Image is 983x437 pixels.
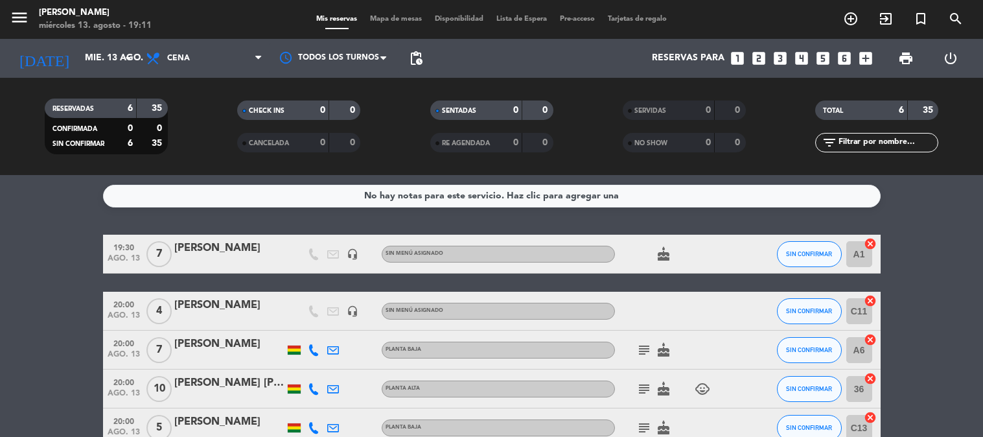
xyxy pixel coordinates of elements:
[490,16,553,23] span: Lista de Espera
[777,241,842,267] button: SIN CONFIRMAR
[52,126,97,132] span: CONFIRMADA
[167,54,190,63] span: Cena
[898,51,914,66] span: print
[146,376,172,402] span: 10
[347,248,358,260] i: headset_mic
[386,425,421,430] span: Planta baja
[442,140,490,147] span: RE AGENDADA
[695,381,710,397] i: child_care
[793,50,810,67] i: looks_4
[513,106,518,115] strong: 0
[128,139,133,148] strong: 6
[864,411,877,424] i: cancel
[108,335,140,350] span: 20:00
[706,106,711,115] strong: 0
[39,19,152,32] div: miércoles 13. agosto - 19:11
[386,251,443,256] span: Sin menú asignado
[634,140,667,147] span: NO SHOW
[777,337,842,363] button: SIN CONFIRMAR
[652,53,724,64] span: Reservas para
[364,16,428,23] span: Mapa de mesas
[656,342,671,358] i: cake
[10,8,29,27] i: menu
[634,108,666,114] span: SERVIDAS
[777,376,842,402] button: SIN CONFIRMAR
[108,350,140,365] span: ago. 13
[146,298,172,324] span: 4
[121,51,136,66] i: arrow_drop_down
[146,241,172,267] span: 7
[174,240,284,257] div: [PERSON_NAME]
[636,381,652,397] i: subject
[857,50,874,67] i: add_box
[864,333,877,346] i: cancel
[735,106,743,115] strong: 0
[174,375,284,392] div: [PERSON_NAME] [PERSON_NAME]
[442,108,476,114] span: SENTADAS
[706,138,711,147] strong: 0
[350,138,358,147] strong: 0
[656,381,671,397] i: cake
[249,140,289,147] span: CANCELADA
[864,294,877,307] i: cancel
[656,246,671,262] i: cake
[108,296,140,311] span: 20:00
[786,307,832,314] span: SIN CONFIRMAR
[174,414,284,431] div: [PERSON_NAME]
[108,311,140,326] span: ago. 13
[108,374,140,389] span: 20:00
[174,297,284,314] div: [PERSON_NAME]
[320,106,325,115] strong: 0
[386,347,421,352] span: Planta baja
[815,50,831,67] i: looks_5
[864,372,877,385] i: cancel
[108,239,140,254] span: 19:30
[864,237,877,250] i: cancel
[843,11,859,27] i: add_circle_outline
[108,254,140,269] span: ago. 13
[656,420,671,436] i: cake
[929,39,973,78] div: LOG OUT
[52,106,94,112] span: RESERVADAS
[128,104,133,113] strong: 6
[146,337,172,363] span: 7
[364,189,619,204] div: No hay notas para este servicio. Haz clic para agregar una
[108,389,140,404] span: ago. 13
[837,136,938,150] input: Filtrar por nombre...
[128,124,133,133] strong: 0
[310,16,364,23] span: Mis reservas
[347,305,358,317] i: headset_mic
[108,413,140,428] span: 20:00
[350,106,358,115] strong: 0
[772,50,789,67] i: looks_3
[913,11,929,27] i: turned_in_not
[636,420,652,436] i: subject
[320,138,325,147] strong: 0
[386,386,420,391] span: Planta alta
[899,106,904,115] strong: 6
[52,141,104,147] span: SIN CONFIRMAR
[750,50,767,67] i: looks_two
[174,336,284,353] div: [PERSON_NAME]
[39,6,152,19] div: [PERSON_NAME]
[786,424,832,431] span: SIN CONFIRMAR
[786,250,832,257] span: SIN CONFIRMAR
[636,342,652,358] i: subject
[735,138,743,147] strong: 0
[729,50,746,67] i: looks_one
[948,11,964,27] i: search
[513,138,518,147] strong: 0
[157,124,165,133] strong: 0
[249,108,284,114] span: CHECK INS
[822,135,837,150] i: filter_list
[923,106,936,115] strong: 35
[943,51,958,66] i: power_settings_new
[542,138,550,147] strong: 0
[553,16,601,23] span: Pre-acceso
[428,16,490,23] span: Disponibilidad
[10,44,78,73] i: [DATE]
[786,346,832,353] span: SIN CONFIRMAR
[408,51,424,66] span: pending_actions
[10,8,29,32] button: menu
[823,108,843,114] span: TOTAL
